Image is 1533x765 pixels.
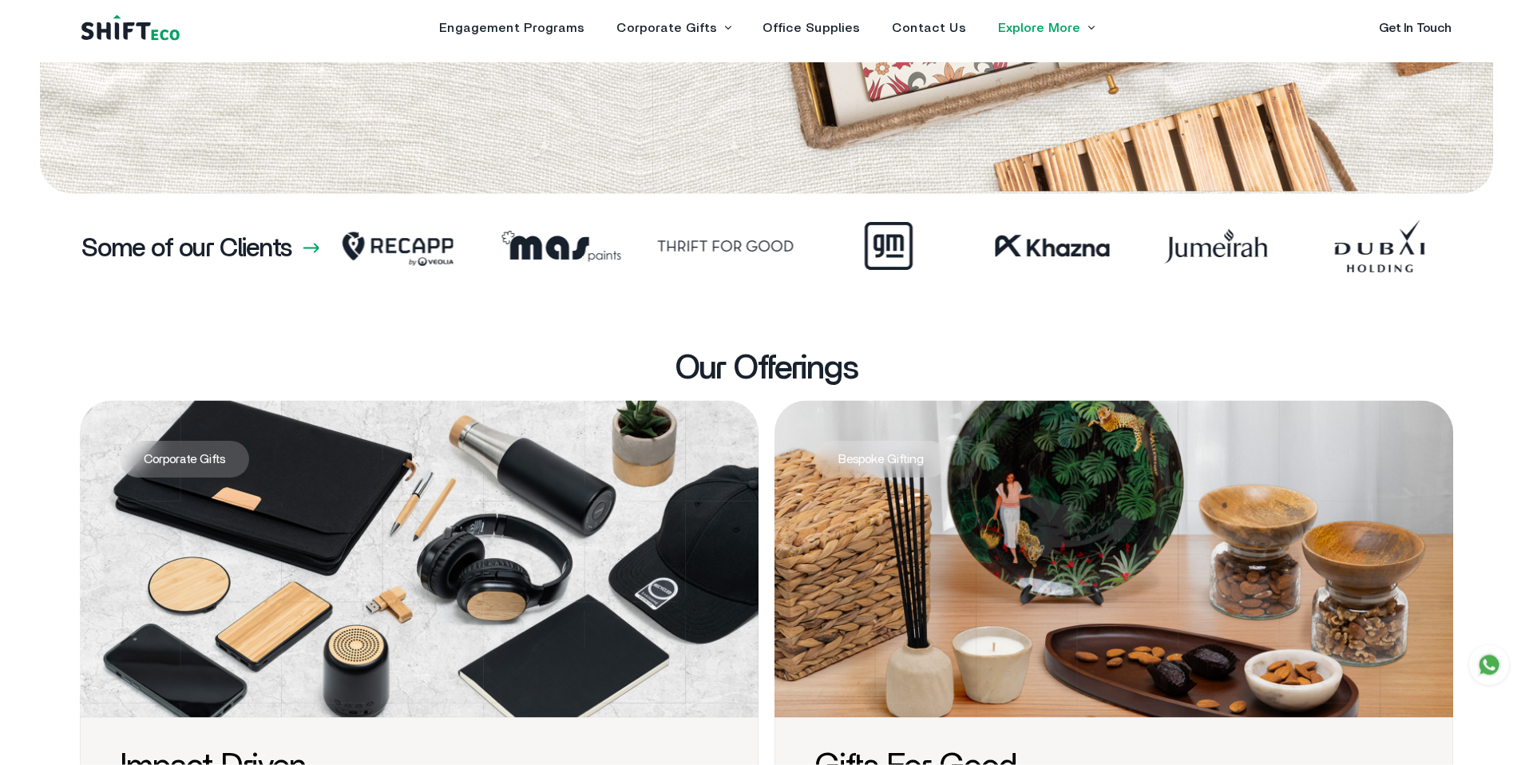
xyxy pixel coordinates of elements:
[1277,218,1441,274] img: Frame_41.webp
[774,401,1453,718] img: bespoke_gift.png
[892,22,966,34] a: Contact Us
[616,22,717,34] a: Corporate Gifts
[623,218,786,274] img: Frame_67.webp
[950,218,1114,274] img: Frame_59.webp
[1114,218,1277,274] img: Frame_38.webp
[439,22,584,34] a: Engagement Programs
[763,22,860,34] a: Office Supplies
[675,351,858,385] h3: Our Offerings
[120,441,249,478] span: Corporate Gifts
[81,236,291,261] h3: Some of our Clients
[998,22,1080,34] a: Explore More
[295,218,459,274] img: Frame_49.webp
[1379,22,1452,34] a: Get In Touch
[814,441,948,478] span: Bespoke Gifting
[786,218,950,274] img: Frame_42.webp
[459,218,623,274] img: Frame_66.webp
[80,401,759,718] img: corporate_gift.png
